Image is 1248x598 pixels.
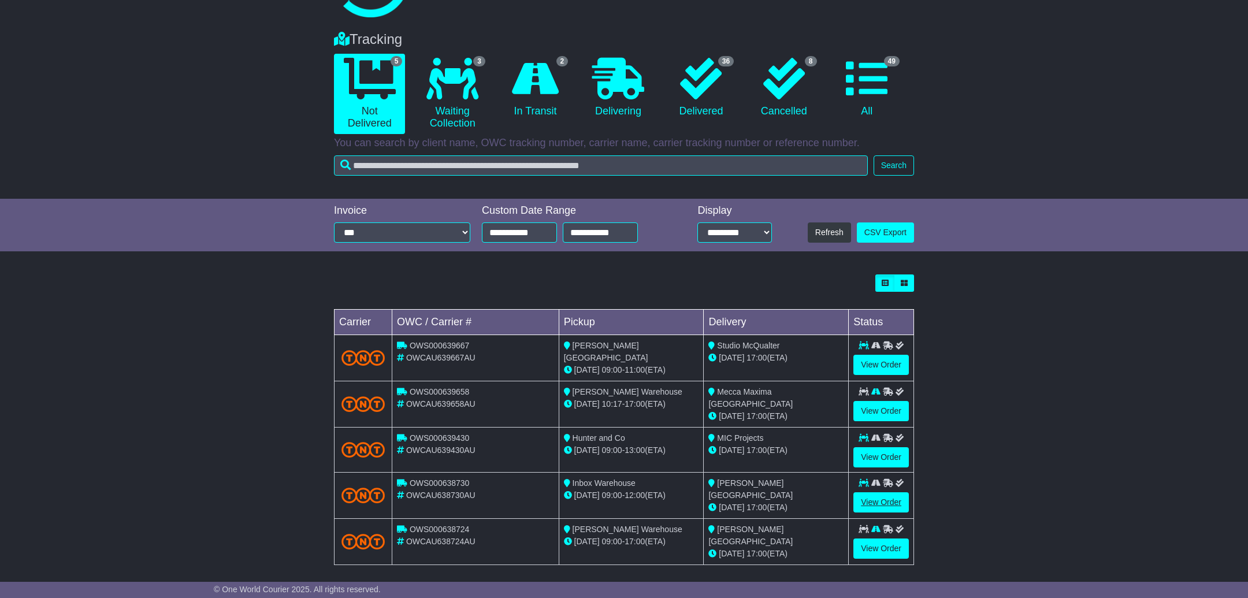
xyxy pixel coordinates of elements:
[473,56,485,66] span: 3
[341,442,385,458] img: TNT_Domestic.png
[602,491,622,500] span: 09:00
[708,410,844,422] div: (ETA)
[746,411,767,421] span: 17:00
[214,585,381,594] span: © One World Courier 2025. All rights reserved.
[857,222,914,243] a: CSV Export
[406,399,476,408] span: OWCAU639658AU
[341,534,385,549] img: TNT_Domestic.png
[602,537,622,546] span: 09:00
[708,478,793,500] span: [PERSON_NAME][GEOGRAPHIC_DATA]
[341,350,385,366] img: TNT_Domestic.png
[704,310,849,335] td: Delivery
[406,491,476,500] span: OWCAU638730AU
[341,396,385,412] img: TNT_Domestic.png
[500,54,571,122] a: 2 In Transit
[853,447,909,467] a: View Order
[831,54,902,122] a: 49 All
[708,444,844,456] div: (ETA)
[410,341,470,350] span: OWS000639667
[719,445,744,455] span: [DATE]
[564,489,699,502] div: - (ETA)
[708,502,844,514] div: (ETA)
[559,310,704,335] td: Pickup
[417,54,488,134] a: 3 Waiting Collection
[719,353,744,362] span: [DATE]
[874,155,914,176] button: Search
[406,353,476,362] span: OWCAU639667AU
[748,54,819,122] a: 8 Cancelled
[719,503,744,512] span: [DATE]
[625,399,645,408] span: 17:00
[746,445,767,455] span: 17:00
[573,478,636,488] span: Inbox Warehouse
[717,433,763,443] span: MIC Projects
[564,444,699,456] div: - (ETA)
[746,549,767,558] span: 17:00
[334,137,914,150] p: You can search by client name, OWC tracking number, carrier name, carrier tracking number or refe...
[719,411,744,421] span: [DATE]
[573,387,682,396] span: [PERSON_NAME] Warehouse
[719,549,744,558] span: [DATE]
[708,352,844,364] div: (ETA)
[410,525,470,534] span: OWS000638724
[884,56,900,66] span: 49
[556,56,569,66] span: 2
[574,399,600,408] span: [DATE]
[406,537,476,546] span: OWCAU638724AU
[341,488,385,503] img: TNT_Domestic.png
[574,365,600,374] span: [DATE]
[582,54,653,122] a: Delivering
[625,445,645,455] span: 13:00
[564,341,648,362] span: [PERSON_NAME][GEOGRAPHIC_DATA]
[666,54,737,122] a: 36 Delivered
[410,478,470,488] span: OWS000638730
[335,310,392,335] td: Carrier
[573,433,625,443] span: Hunter and Co
[574,445,600,455] span: [DATE]
[334,54,405,134] a: 5 Not Delivered
[564,536,699,548] div: - (ETA)
[717,341,779,350] span: Studio McQualter
[805,56,817,66] span: 8
[625,537,645,546] span: 17:00
[391,56,403,66] span: 5
[708,387,793,408] span: Mecca Maxima [GEOGRAPHIC_DATA]
[746,503,767,512] span: 17:00
[708,548,844,560] div: (ETA)
[697,205,771,217] div: Display
[625,491,645,500] span: 12:00
[853,538,909,559] a: View Order
[602,365,622,374] span: 09:00
[625,365,645,374] span: 11:00
[573,525,682,534] span: [PERSON_NAME] Warehouse
[564,398,699,410] div: - (ETA)
[334,205,470,217] div: Invoice
[328,31,920,48] div: Tracking
[410,433,470,443] span: OWS000639430
[564,364,699,376] div: - (ETA)
[718,56,734,66] span: 36
[406,445,476,455] span: OWCAU639430AU
[410,387,470,396] span: OWS000639658
[746,353,767,362] span: 17:00
[853,492,909,512] a: View Order
[708,525,793,546] span: [PERSON_NAME] [GEOGRAPHIC_DATA]
[849,310,914,335] td: Status
[853,401,909,421] a: View Order
[392,310,559,335] td: OWC / Carrier #
[808,222,851,243] button: Refresh
[574,537,600,546] span: [DATE]
[853,355,909,375] a: View Order
[602,445,622,455] span: 09:00
[602,399,622,408] span: 10:17
[574,491,600,500] span: [DATE]
[482,205,667,217] div: Custom Date Range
